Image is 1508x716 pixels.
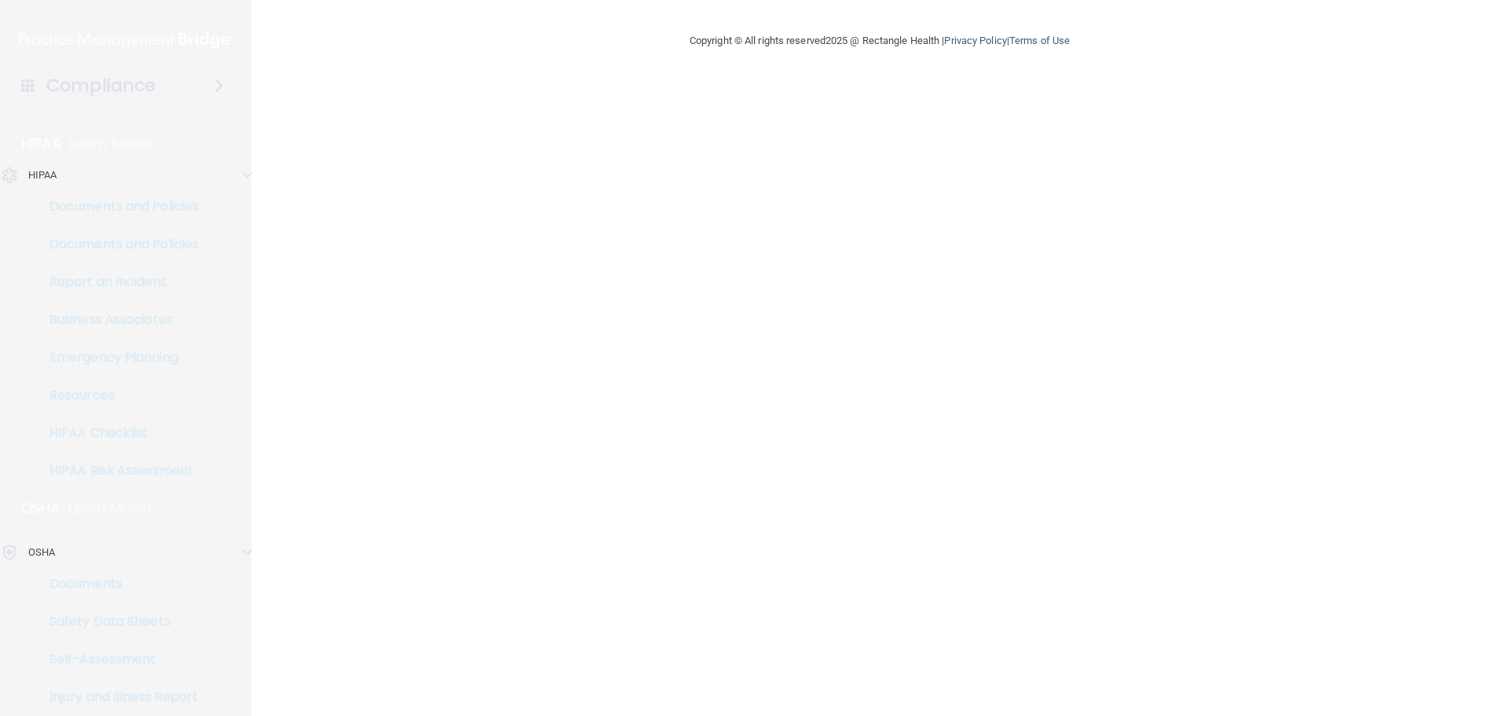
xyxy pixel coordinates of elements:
p: HIPAA Checklist [10,425,225,441]
p: OSHA [28,543,55,562]
a: Terms of Use [1009,35,1070,46]
p: Learn More! [68,499,152,518]
p: HIPAA Risk Assessment [10,463,225,479]
p: Documents and Policies [10,199,225,215]
p: Injury and Illness Report [10,689,225,705]
p: Documents [10,576,225,592]
h4: Compliance [46,75,156,97]
p: Learn More! [69,134,152,153]
p: HIPAA [21,134,61,153]
p: OSHA [21,499,60,518]
img: PMB logo [19,24,232,56]
p: Self-Assessment [10,652,225,667]
a: Privacy Policy [944,35,1006,46]
p: Safety Data Sheets [10,614,225,630]
p: Documents and Policies [10,237,225,252]
p: Resources [10,387,225,403]
p: Business Associates [10,312,225,328]
p: HIPAA [28,166,57,185]
p: Report an Incident [10,274,225,290]
p: Emergency Planning [10,350,225,365]
div: Copyright © All rights reserved 2025 @ Rectangle Health | | [593,16,1166,66]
